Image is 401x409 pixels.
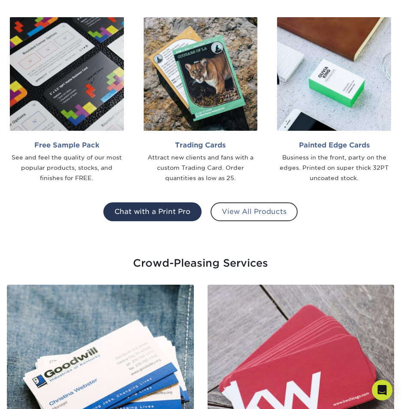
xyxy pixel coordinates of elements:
h2: Trading Cards [144,141,258,149]
h2: Free Sample Pack [10,141,124,149]
a: Chat with a Print Pro [103,202,202,221]
div: Business in the front, party on the edges. Printed on super thick 32PT uncoated stock. [277,153,391,183]
div: Crowd-Pleasing Services [6,249,395,271]
h2: Painted Edge Cards [277,141,391,149]
a: Painted Edge Cards Business in the front, party on the edges. Printed on super thick 32PT uncoate... [274,17,395,183]
img: Painted Edge Cards [277,17,391,131]
div: See and feel the quality of our most popular products, stocks, and finishes for FREE. [10,153,124,183]
a: Trading Cards Attract new clients and fans with a custom Trading Card. Order quantities as low as... [140,17,261,183]
img: Trading Cards [144,17,258,131]
a: Free Sample Pack See and feel the quality of our most popular products, stocks, and finishes for ... [6,17,127,183]
iframe: Google Customer Reviews [2,383,73,406]
div: Attract new clients and fans with a custom Trading Card. Order quantities as low as 25. [144,153,258,183]
a: View All Products [211,202,298,221]
div: Open Intercom Messenger [372,380,392,400]
img: Sample Pack [10,17,124,131]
